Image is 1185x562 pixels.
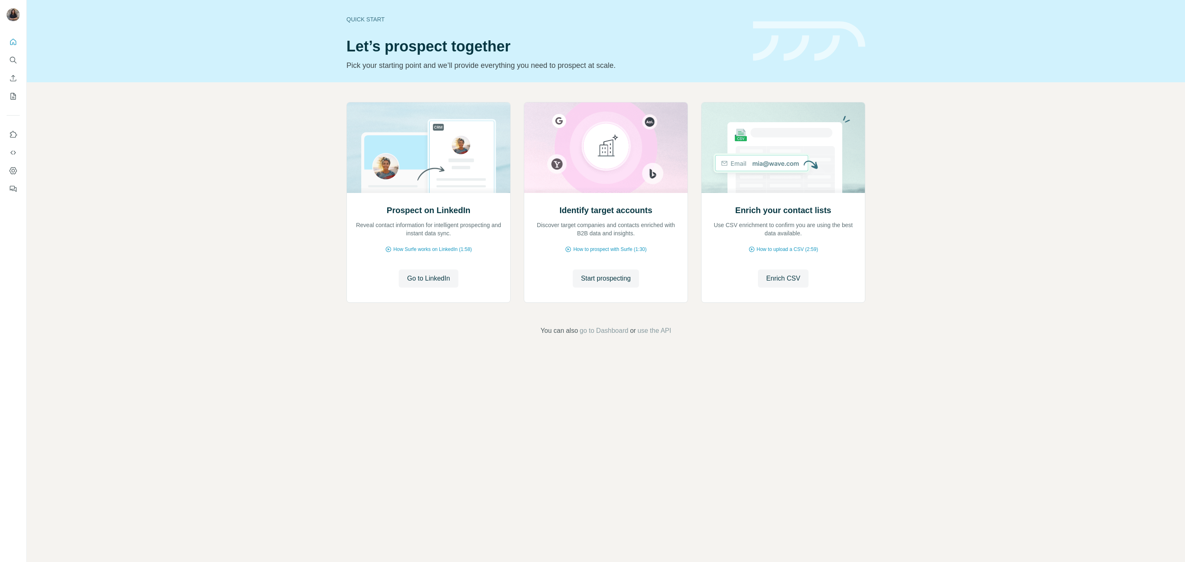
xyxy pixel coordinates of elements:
button: Enrich CSV [758,269,809,288]
p: Reveal contact information for intelligent prospecting and instant data sync. [355,221,502,237]
button: Search [7,53,20,67]
h1: Let’s prospect together [346,38,743,55]
p: Pick your starting point and we’ll provide everything you need to prospect at scale. [346,60,743,71]
button: Go to LinkedIn [399,269,458,288]
div: Quick start [346,15,743,23]
button: Start prospecting [573,269,639,288]
span: How to upload a CSV (2:59) [757,246,818,253]
img: Prospect on LinkedIn [346,102,511,193]
span: Start prospecting [581,274,631,283]
span: Enrich CSV [766,274,800,283]
h2: Prospect on LinkedIn [387,204,470,216]
img: banner [753,21,865,61]
button: Dashboard [7,163,20,178]
h2: Identify target accounts [560,204,653,216]
button: Quick start [7,35,20,49]
img: Avatar [7,8,20,21]
span: How Surfe works on LinkedIn (1:58) [393,246,472,253]
button: Use Surfe API [7,145,20,160]
button: go to Dashboard [580,326,628,336]
p: Discover target companies and contacts enriched with B2B data and insights. [532,221,679,237]
img: Identify target accounts [524,102,688,193]
button: Enrich CSV [7,71,20,86]
span: or [630,326,636,336]
button: My lists [7,89,20,104]
span: Go to LinkedIn [407,274,450,283]
button: Use Surfe on LinkedIn [7,127,20,142]
p: Use CSV enrichment to confirm you are using the best data available. [710,221,857,237]
button: use the API [637,326,671,336]
h2: Enrich your contact lists [735,204,831,216]
span: You can also [541,326,578,336]
button: Feedback [7,181,20,196]
img: Enrich your contact lists [701,102,865,193]
span: How to prospect with Surfe (1:30) [573,246,646,253]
